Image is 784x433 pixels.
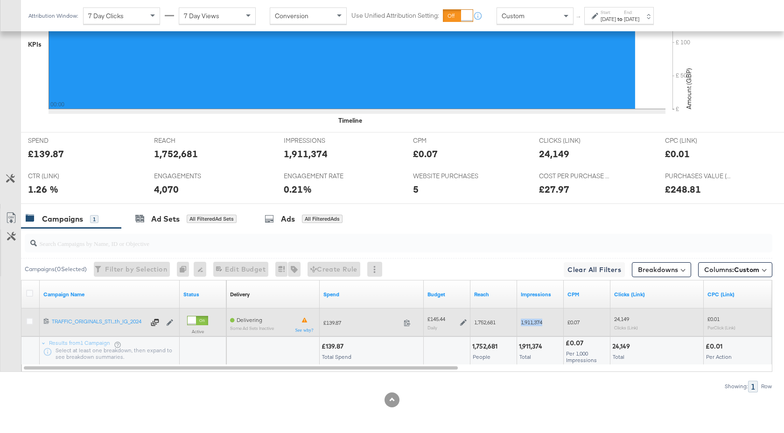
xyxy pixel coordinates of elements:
div: £0.01 [665,147,690,161]
span: CLICKS (LINK) [539,136,609,145]
a: The number of clicks on links appearing on your ad or Page that direct people to your sites off F... [614,291,700,298]
span: IMPRESSIONS [284,136,354,145]
span: Per Action [706,353,732,360]
div: £145.44 [427,315,445,323]
div: 1,752,681 [154,147,198,161]
span: Clear All Filters [567,264,621,276]
span: ENGAGEMENTS [154,172,224,181]
a: The total amount spent to date. [323,291,420,298]
span: CTR (LINK) [28,172,98,181]
span: 1,752,681 [474,319,496,326]
label: Use Unified Attribution Setting: [351,11,439,20]
button: Columns:Custom [698,262,772,277]
div: [DATE] [624,15,639,23]
div: 4,070 [154,182,179,196]
div: 24,149 [539,147,569,161]
span: PURCHASES VALUE (WEBSITE EVENTS) [665,172,735,181]
span: SPEND [28,136,98,145]
span: Per 1,000 Impressions [566,350,597,363]
a: The number of people your ad was served to. [474,291,513,298]
div: All Filtered Ad Sets [187,215,237,223]
label: End: [624,9,639,15]
span: Total Spend [322,353,351,360]
div: All Filtered Ads [302,215,343,223]
span: REACH [154,136,224,145]
span: 24,149 [614,315,629,322]
div: TRAFFIC_ORIGINALS_STI...th_IG_2024 [52,318,145,325]
div: £139.87 [28,147,64,161]
a: TRAFFIC_ORIGINALS_STI...th_IG_2024 [52,318,145,327]
span: £0.01 [707,315,720,322]
span: CPM [413,136,483,145]
sub: Daily [427,325,437,330]
text: Amount (GBP) [685,68,693,109]
div: Row [761,383,772,390]
sub: Per Click (Link) [707,325,735,330]
button: Breakdowns [632,262,691,277]
span: WEBSITE PURCHASES [413,172,483,181]
span: £139.87 [323,319,400,326]
div: 1,752,681 [472,342,500,351]
div: 0 [177,262,194,277]
span: ENGAGEMENT RATE [284,172,354,181]
div: Attribution Window: [28,13,78,19]
div: 0.21% [284,182,312,196]
span: 7 Day Clicks [88,12,124,20]
div: 5 [413,182,419,196]
span: 1,911,374 [521,319,542,326]
a: The average cost you've paid to have 1,000 impressions of your ad. [567,291,607,298]
a: Your campaign name. [43,291,176,298]
span: Conversion [275,12,308,20]
div: 24,149 [612,342,633,351]
label: Start: [601,9,616,15]
span: COST PER PURCHASE (WEBSITE EVENTS) [539,172,609,181]
div: Campaigns [42,214,83,224]
div: 1,911,374 [519,342,545,351]
span: £0.07 [567,319,580,326]
sub: Clicks (Link) [614,325,638,330]
a: The maximum amount you're willing to spend on your ads, on average each day or over the lifetime ... [427,291,467,298]
label: Active [187,328,208,335]
div: Delivery [230,291,250,298]
span: Total [613,353,624,360]
div: 1.26 % [28,182,58,196]
div: 1 [748,381,758,392]
span: People [473,353,490,360]
input: Search Campaigns by Name, ID or Objective [37,230,705,249]
div: [DATE] [601,15,616,23]
span: Delivering [237,316,262,323]
div: Timeline [338,116,362,125]
div: Campaigns ( 0 Selected) [25,265,87,273]
div: Ads [281,214,295,224]
strong: to [616,15,624,22]
span: ↑ [574,16,583,19]
div: £139.87 [322,342,346,351]
span: 7 Day Views [184,12,219,20]
span: Custom [502,12,525,20]
div: Ad Sets [151,214,180,224]
sub: Some Ad Sets Inactive [230,326,274,331]
div: 1 [90,215,98,223]
div: £27.97 [539,182,569,196]
a: Reflects the ability of your Ad Campaign to achieve delivery based on ad states, schedule and bud... [230,291,250,298]
span: Columns: [704,265,759,274]
a: Shows the current state of your Ad Campaign. [183,291,223,298]
span: CPC (LINK) [665,136,735,145]
div: KPIs [28,40,42,49]
span: Total [519,353,531,360]
a: The number of times your ad was served. On mobile apps an ad is counted as served the first time ... [521,291,560,298]
div: £0.07 [566,339,586,348]
div: £0.07 [413,147,438,161]
div: £0.01 [706,342,725,351]
div: Showing: [724,383,748,390]
span: Custom [734,265,759,274]
button: Clear All Filters [564,262,625,277]
div: £248.81 [665,182,701,196]
div: 1,911,374 [284,147,328,161]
